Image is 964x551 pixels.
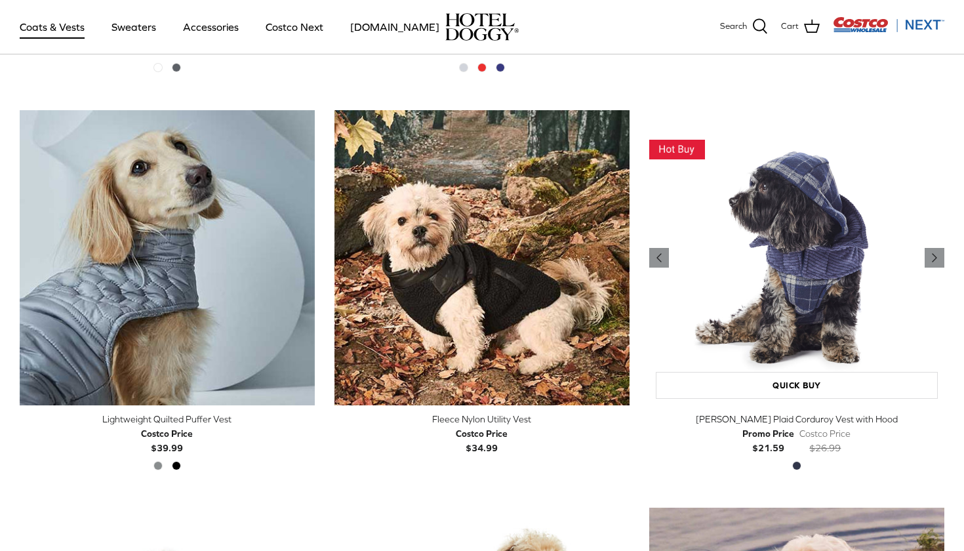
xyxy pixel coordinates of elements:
[254,5,335,49] a: Costco Next
[809,443,841,453] s: $26.99
[720,20,747,33] span: Search
[649,110,944,405] a: Melton Plaid Corduroy Vest with Hood
[720,18,768,35] a: Search
[334,110,630,405] a: Fleece Nylon Utility Vest
[338,5,451,49] a: [DOMAIN_NAME]
[20,412,315,456] a: Lightweight Quilted Puffer Vest Costco Price$39.99
[781,18,820,35] a: Cart
[141,426,193,453] b: $39.99
[742,426,794,441] div: Promo Price
[925,248,944,268] a: Previous
[649,412,944,456] a: [PERSON_NAME] Plaid Corduroy Vest with Hood Promo Price$21.59 Costco Price$26.99
[8,5,96,49] a: Coats & Vests
[656,372,938,399] a: Quick buy
[781,20,799,33] span: Cart
[445,13,519,41] img: hoteldoggycom
[799,426,851,441] div: Costco Price
[456,426,508,453] b: $34.99
[20,110,315,405] a: Lightweight Quilted Puffer Vest
[334,412,630,456] a: Fleece Nylon Utility Vest Costco Price$34.99
[20,412,315,426] div: Lightweight Quilted Puffer Vest
[445,13,519,41] a: hoteldoggy.com hoteldoggycom
[649,140,705,160] img: This Item Is A Hot Buy! Get it While the Deal is Good!
[456,426,508,441] div: Costco Price
[100,5,168,49] a: Sweaters
[833,25,944,35] a: Visit Costco Next
[334,412,630,426] div: Fleece Nylon Utility Vest
[833,16,944,33] img: Costco Next
[649,248,669,268] a: Previous
[742,426,794,453] b: $21.59
[649,412,944,426] div: [PERSON_NAME] Plaid Corduroy Vest with Hood
[171,5,251,49] a: Accessories
[141,426,193,441] div: Costco Price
